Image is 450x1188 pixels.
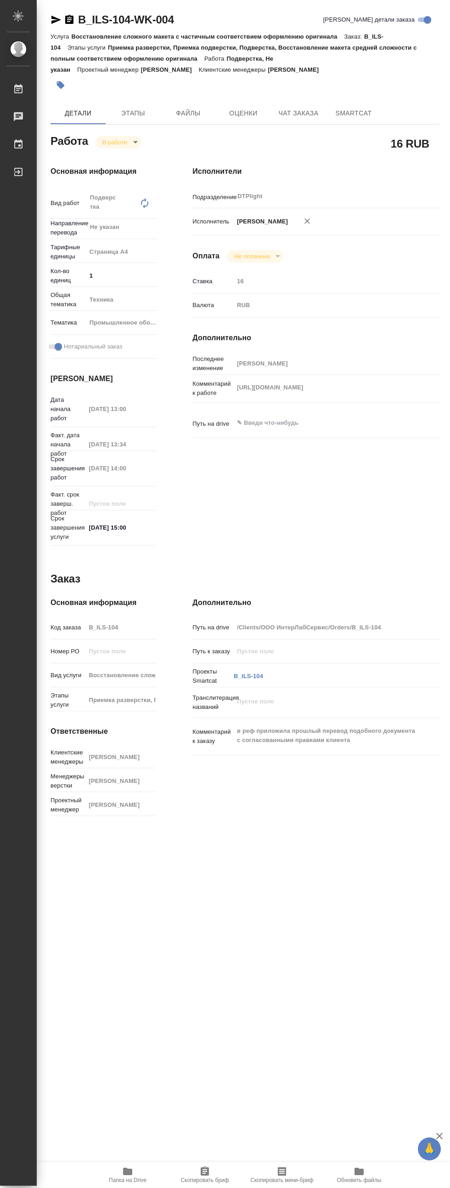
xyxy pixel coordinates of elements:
span: Этапы [111,108,155,119]
p: Кол-во единиц [51,267,86,285]
p: Валюта [192,301,234,310]
a: B_ILS-104-WK-004 [78,13,174,26]
div: В работе [227,250,283,263]
span: Чат заказа [276,108,321,119]
span: Скопировать бриф [180,1177,229,1183]
div: Техника [86,292,169,308]
p: Путь на drive [192,419,234,428]
button: Папка на Drive [89,1162,166,1188]
p: Проектный менеджер [77,66,141,73]
p: Подразделение [192,193,234,202]
span: Скопировать мини-бриф [250,1177,313,1183]
p: Последнее изменение [192,354,234,373]
div: В работе [95,136,141,148]
button: Скопировать бриф [166,1162,243,1188]
p: Менеджеры верстки [51,772,85,790]
p: Тематика [51,318,86,327]
h2: 16 RUB [391,136,429,151]
p: Исполнитель [192,217,234,226]
p: Комментарий к заказу [192,727,234,746]
button: 🙏 [418,1137,441,1160]
h2: Работа [51,132,88,148]
h4: Дополнительно [192,597,440,608]
div: Промышленное оборудование [86,315,169,331]
input: ✎ Введи что-нибудь [85,521,156,534]
span: Нотариальный заказ [64,342,122,351]
h4: Исполнители [192,166,440,177]
p: Приемка разверстки, Приемка подверстки, Подверстка, Восстановление макета средней сложности с пол... [51,44,417,62]
span: Детали [56,108,100,119]
button: Скопировать ссылку [64,14,75,25]
p: [PERSON_NAME] [141,66,199,73]
textarea: [URL][DOMAIN_NAME] [234,380,419,395]
p: Этапы услуги [51,691,85,709]
input: Пустое поле [85,462,156,475]
div: Страница А4 [86,244,169,260]
p: Проекты Smartcat [192,667,234,685]
h4: Оплата [192,251,219,262]
input: Пустое поле [234,274,419,288]
button: Обновить файлы [321,1162,398,1188]
input: Пустое поле [85,693,156,707]
p: [PERSON_NAME] [234,217,288,226]
p: Вид услуги [51,671,85,680]
p: Ставка [192,277,234,286]
button: В работе [100,138,130,146]
h4: [PERSON_NAME] [51,373,156,384]
p: Транслитерация названий [192,693,234,712]
p: Срок завершения работ [51,455,85,482]
p: Проектный менеджер [51,796,85,814]
p: Факт. дата начала работ [51,431,85,458]
p: Код заказа [51,623,85,632]
button: Скопировать мини-бриф [243,1162,321,1188]
input: Пустое поле [234,645,419,658]
button: Удалить исполнителя [297,211,317,231]
textarea: в реф приложила прошлый перевод подобного документа с согласованными правками клиента [234,723,419,748]
h4: Основная информация [51,597,156,608]
input: Пустое поле [234,621,419,634]
span: [PERSON_NAME] детали заказа [323,15,415,24]
input: Пустое поле [85,645,156,658]
input: Пустое поле [234,357,419,370]
h4: Дополнительно [192,332,440,343]
span: Обновить файлы [337,1177,382,1183]
h2: Заказ [51,571,80,586]
h4: Основная информация [51,166,156,177]
p: Заказ: [344,33,364,40]
button: Скопировать ссылку для ЯМессенджера [51,14,62,25]
p: Клиентские менеджеры [199,66,268,73]
span: 🙏 [422,1139,437,1159]
p: Номер РО [51,647,85,656]
p: Работа [204,55,227,62]
p: Общая тематика [51,291,86,309]
input: Пустое поле [85,750,156,764]
p: Вид работ [51,199,86,208]
input: Пустое поле [85,798,156,811]
input: ✎ Введи что-нибудь [86,269,158,282]
input: Пустое поле [85,774,156,788]
p: Направление перевода [51,219,86,237]
p: Комментарий к работе [192,379,234,398]
input: Пустое поле [85,668,156,682]
p: Восстановление сложного макета с частичным соответствием оформлению оригинала [71,33,344,40]
p: Тарифные единицы [51,243,86,261]
span: Оценки [221,108,265,119]
input: Пустое поле [85,438,156,451]
span: Файлы [166,108,210,119]
a: B_ILS-104 [234,673,263,680]
p: Этапы услуги [67,44,108,51]
h4: Ответственные [51,726,156,737]
p: Путь к заказу [192,647,234,656]
p: Путь на drive [192,623,234,632]
input: Пустое поле [85,621,156,634]
span: Папка на Drive [109,1177,146,1183]
input: Пустое поле [85,402,156,416]
p: Срок завершения услуги [51,514,85,542]
button: Не оплачена [231,252,272,260]
p: Факт. срок заверш. работ [51,490,85,518]
p: Клиентские менеджеры [51,748,85,766]
input: Пустое поле [85,497,156,510]
p: [PERSON_NAME] [268,66,326,73]
div: RUB [234,297,419,313]
span: SmartCat [332,108,376,119]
